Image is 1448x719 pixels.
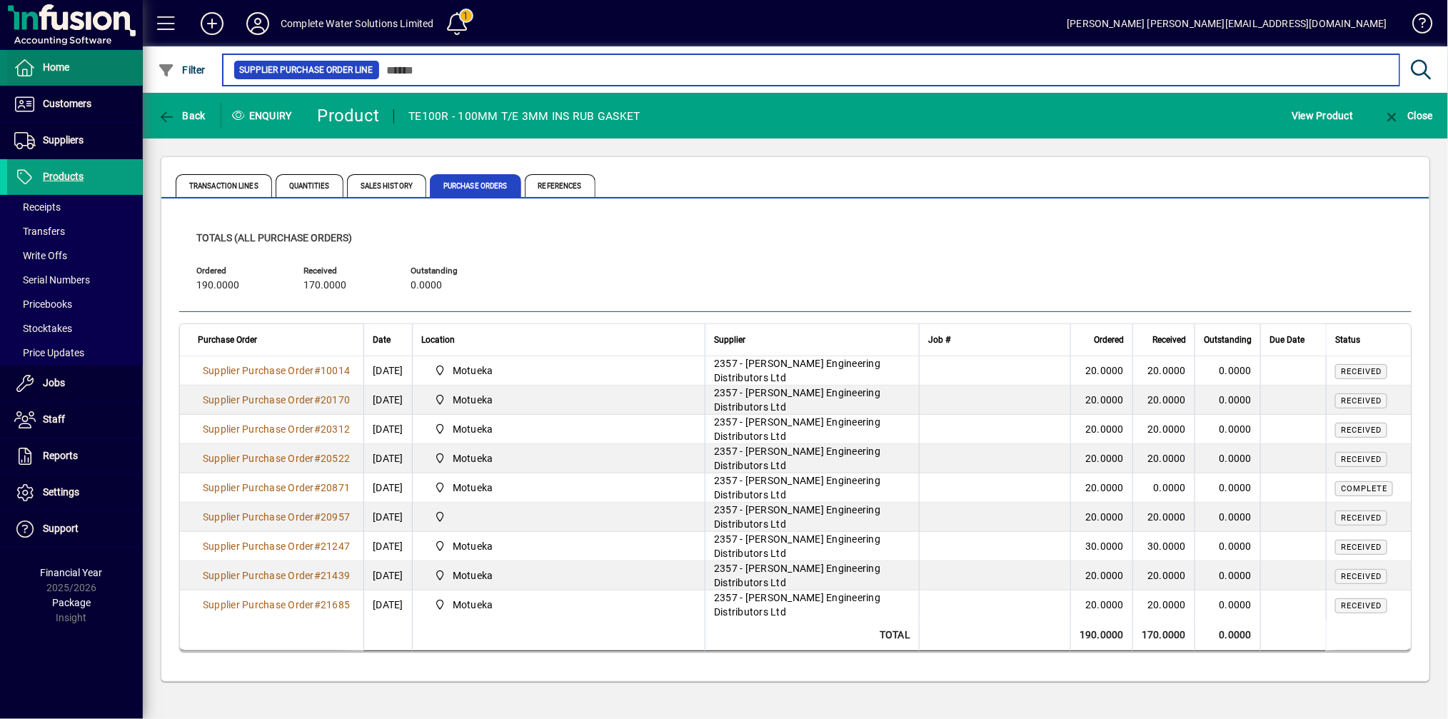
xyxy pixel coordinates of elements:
[281,12,434,35] div: Complete Water Solutions Limited
[428,362,689,379] span: Motueka
[363,473,412,503] td: [DATE]
[235,11,281,36] button: Profile
[7,366,143,401] a: Jobs
[1341,572,1382,581] span: Received
[198,568,355,583] a: Supplier Purchase Order#21439
[7,86,143,122] a: Customers
[314,423,321,435] span: #
[428,479,689,496] span: Motueka
[321,423,350,435] span: 20312
[453,363,493,378] span: Motueka
[314,394,321,406] span: #
[411,266,496,276] span: Outstanding
[1341,367,1382,376] span: Received
[421,332,455,348] span: Location
[14,250,67,261] span: Write Offs
[314,365,321,376] span: #
[314,453,321,464] span: #
[1383,110,1433,121] span: Close
[1195,473,1260,503] td: 0.0000
[321,365,350,376] span: 10014
[7,511,143,547] a: Support
[373,332,391,348] span: Date
[1195,444,1260,473] td: 0.0000
[1070,590,1132,619] td: 20.0000
[1070,532,1132,561] td: 30.0000
[203,540,314,552] span: Supplier Purchase Order
[154,57,209,83] button: Filter
[1341,396,1382,406] span: Received
[1070,503,1132,532] td: 20.0000
[198,392,355,408] a: Supplier Purchase Order#20170
[453,539,493,553] span: Motueka
[373,332,403,348] div: Date
[1195,619,1260,651] td: 0.0000
[14,226,65,237] span: Transfers
[7,438,143,474] a: Reports
[41,567,103,578] span: Financial Year
[203,599,314,610] span: Supplier Purchase Order
[1341,426,1382,435] span: Received
[7,341,143,365] a: Price Updates
[321,511,350,523] span: 20957
[1070,619,1132,651] td: 190.0000
[1341,484,1387,493] span: Complete
[43,486,79,498] span: Settings
[1368,103,1448,129] app-page-header-button: Close enquiry
[1195,415,1260,444] td: 0.0000
[1195,386,1260,415] td: 0.0000
[1070,561,1132,590] td: 20.0000
[198,509,355,525] a: Supplier Purchase Order#20957
[43,98,91,109] span: Customers
[1070,444,1132,473] td: 20.0000
[198,332,355,348] div: Purchase Order
[430,174,521,197] span: Purchase Orders
[314,540,321,552] span: #
[1341,455,1382,464] span: Received
[453,422,493,436] span: Motueka
[154,103,209,129] button: Back
[203,423,314,435] span: Supplier Purchase Order
[198,332,257,348] span: Purchase Order
[705,356,919,386] td: 2357 - [PERSON_NAME] Engineering Distributors Ltd
[203,365,314,376] span: Supplier Purchase Order
[240,63,373,77] span: Supplier Purchase Order Line
[1132,415,1195,444] td: 20.0000
[705,473,919,503] td: 2357 - [PERSON_NAME] Engineering Distributors Ltd
[1341,513,1382,523] span: Received
[14,323,72,334] span: Stocktakes
[1132,356,1195,386] td: 20.0000
[143,103,221,129] app-page-header-button: Back
[705,386,919,415] td: 2357 - [PERSON_NAME] Engineering Distributors Ltd
[198,538,355,554] a: Supplier Purchase Order#21247
[43,450,78,461] span: Reports
[1269,332,1304,348] span: Due Date
[1402,3,1430,49] a: Knowledge Base
[7,316,143,341] a: Stocktakes
[321,540,350,552] span: 21247
[1132,619,1195,651] td: 170.0000
[314,570,321,581] span: #
[1341,543,1382,552] span: Received
[1132,444,1195,473] td: 20.0000
[705,503,919,532] td: 2357 - [PERSON_NAME] Engineering Distributors Ltd
[705,590,919,619] td: 2357 - [PERSON_NAME] Engineering Distributors Ltd
[363,444,412,473] td: [DATE]
[203,453,314,464] span: Supplier Purchase Order
[705,561,919,590] td: 2357 - [PERSON_NAME] Engineering Distributors Ltd
[7,243,143,268] a: Write Offs
[43,413,65,425] span: Staff
[1204,332,1252,348] span: Outstanding
[7,292,143,316] a: Pricebooks
[158,64,206,76] span: Filter
[705,619,919,651] td: Total
[198,421,355,437] a: Supplier Purchase Order#20312
[203,570,314,581] span: Supplier Purchase Order
[303,280,346,291] span: 170.0000
[158,110,206,121] span: Back
[411,280,442,291] span: 0.0000
[43,523,79,534] span: Support
[7,402,143,438] a: Staff
[203,394,314,406] span: Supplier Purchase Order
[52,597,91,608] span: Package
